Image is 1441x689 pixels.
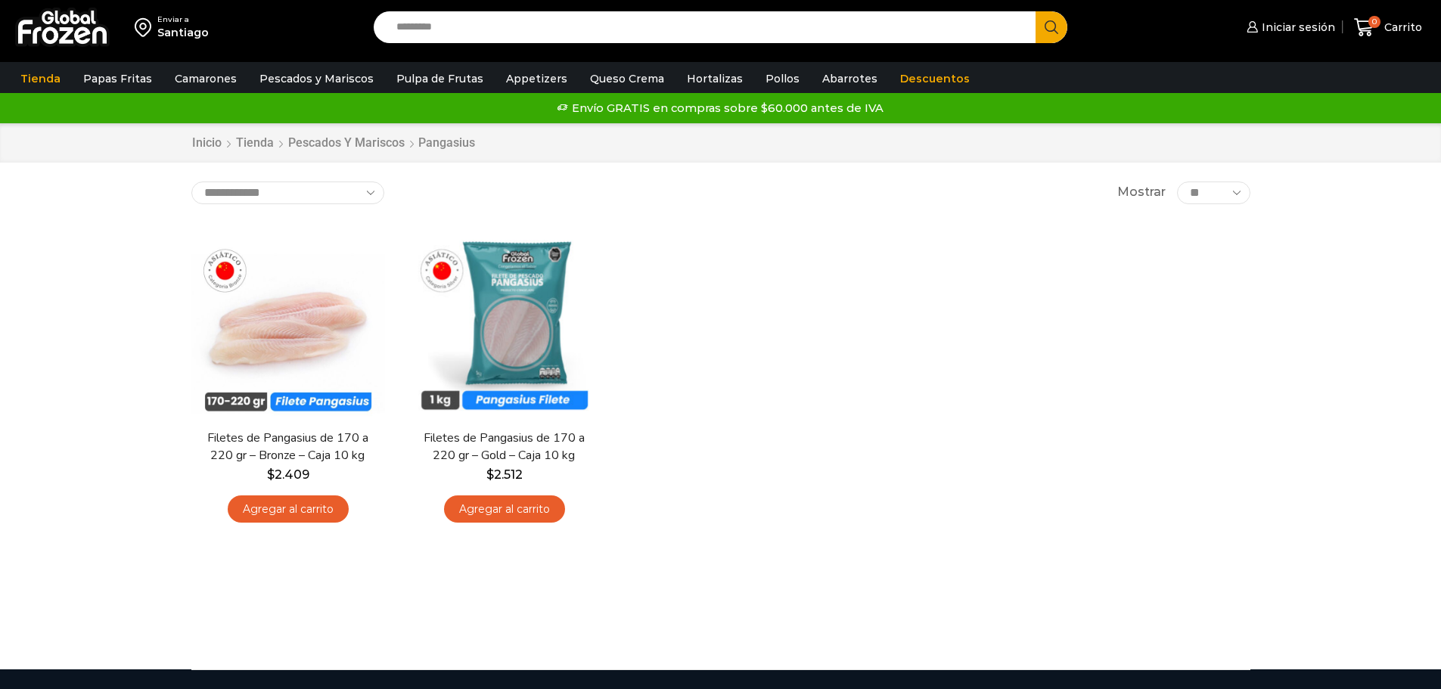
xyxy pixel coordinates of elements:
span: Iniciar sesión [1258,20,1335,35]
span: $ [267,467,275,482]
a: Appetizers [498,64,575,93]
a: Tienda [235,135,275,152]
a: Papas Fritas [76,64,160,93]
a: 0 Carrito [1350,10,1426,45]
span: $ [486,467,494,482]
a: Filetes de Pangasius de 170 a 220 gr – Bronze – Caja 10 kg [200,430,374,464]
span: Mostrar [1117,184,1166,201]
a: Abarrotes [815,64,885,93]
a: Pollos [758,64,807,93]
nav: Breadcrumb [191,135,475,152]
a: Pescados y Mariscos [287,135,405,152]
select: Pedido de la tienda [191,182,384,204]
a: Hortalizas [679,64,750,93]
div: Enviar a [157,14,209,25]
a: Filetes de Pangasius de 170 a 220 gr – Gold – Caja 10 kg [417,430,591,464]
div: Santiago [157,25,209,40]
a: Pulpa de Frutas [389,64,491,93]
bdi: 2.512 [486,467,523,482]
a: Iniciar sesión [1243,12,1335,42]
img: address-field-icon.svg [135,14,157,40]
a: Agregar al carrito: “Filetes de Pangasius de 170 a 220 gr - Bronze - Caja 10 kg” [228,495,349,523]
span: 0 [1368,16,1380,28]
h1: Pangasius [418,135,475,150]
a: Descuentos [893,64,977,93]
bdi: 2.409 [267,467,309,482]
a: Inicio [191,135,222,152]
a: Agregar al carrito: “Filetes de Pangasius de 170 a 220 gr - Gold - Caja 10 kg” [444,495,565,523]
a: Camarones [167,64,244,93]
span: Carrito [1380,20,1422,35]
button: Search button [1036,11,1067,43]
a: Tienda [13,64,68,93]
a: Queso Crema [582,64,672,93]
a: Pescados y Mariscos [252,64,381,93]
